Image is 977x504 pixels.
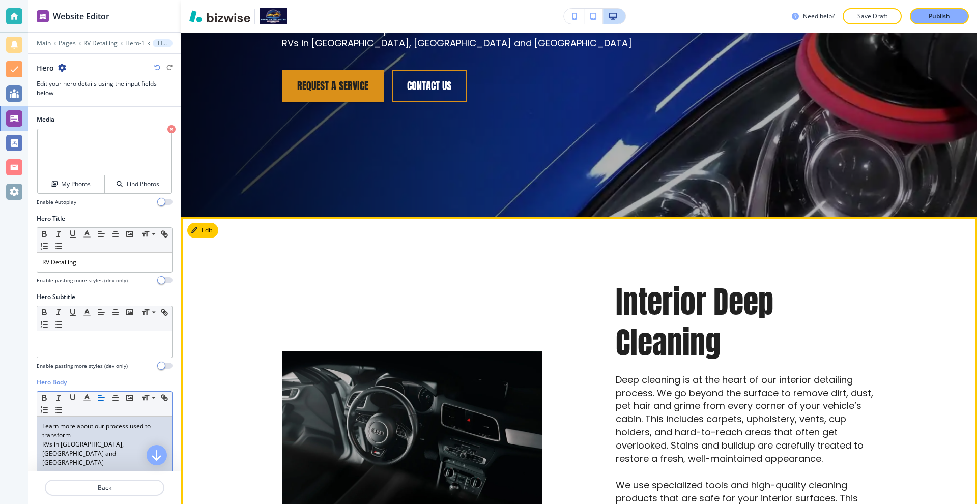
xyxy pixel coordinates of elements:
[42,258,167,267] p: RV Detailing
[37,10,49,22] img: editor icon
[127,180,159,189] h4: Find Photos
[105,175,171,193] button: Find Photos
[37,214,65,223] h2: Hero Title
[37,40,51,47] button: Main
[37,277,128,284] h4: Enable pasting more styles (dev only)
[153,39,173,47] button: Hero
[158,40,167,47] p: Hero
[37,378,67,387] h2: Hero Body
[282,37,722,50] p: RVs in [GEOGRAPHIC_DATA], [GEOGRAPHIC_DATA] and [GEOGRAPHIC_DATA]
[282,70,384,102] button: request a service
[803,12,835,21] h3: Need help?
[37,128,173,194] div: My PhotosFind Photos
[37,292,75,302] h2: Hero Subtitle
[189,10,250,22] img: Bizwise Logo
[38,175,105,193] button: My Photos
[37,362,128,370] h4: Enable pasting more styles (dev only)
[46,483,163,492] p: Back
[910,8,969,24] button: Publish
[42,440,167,467] p: RVs in [GEOGRAPHIC_DATA], [GEOGRAPHIC_DATA] and [GEOGRAPHIC_DATA]
[929,12,950,21] p: Publish
[37,115,173,124] h2: Media
[843,8,902,24] button: Save Draft
[37,63,54,73] h2: Hero
[392,70,467,102] button: Contact Us
[53,10,109,22] h2: Website Editor
[616,282,876,363] p: Interior Deep Cleaning
[59,40,76,47] button: Pages
[83,40,118,47] button: RV Detailing
[125,40,145,47] button: Hero-1
[616,373,876,465] p: Deep cleaning is at the heart of our interior detailing process. We go beyond the surface to remo...
[45,480,164,496] button: Back
[856,12,888,21] p: Save Draft
[37,198,76,206] h4: Enable Autoplay
[61,180,91,189] h4: My Photos
[260,8,287,24] img: Your Logo
[187,223,218,238] button: Edit
[37,79,173,98] h3: Edit your hero details using the input fields below
[42,422,167,440] p: Learn more about our process used to transform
